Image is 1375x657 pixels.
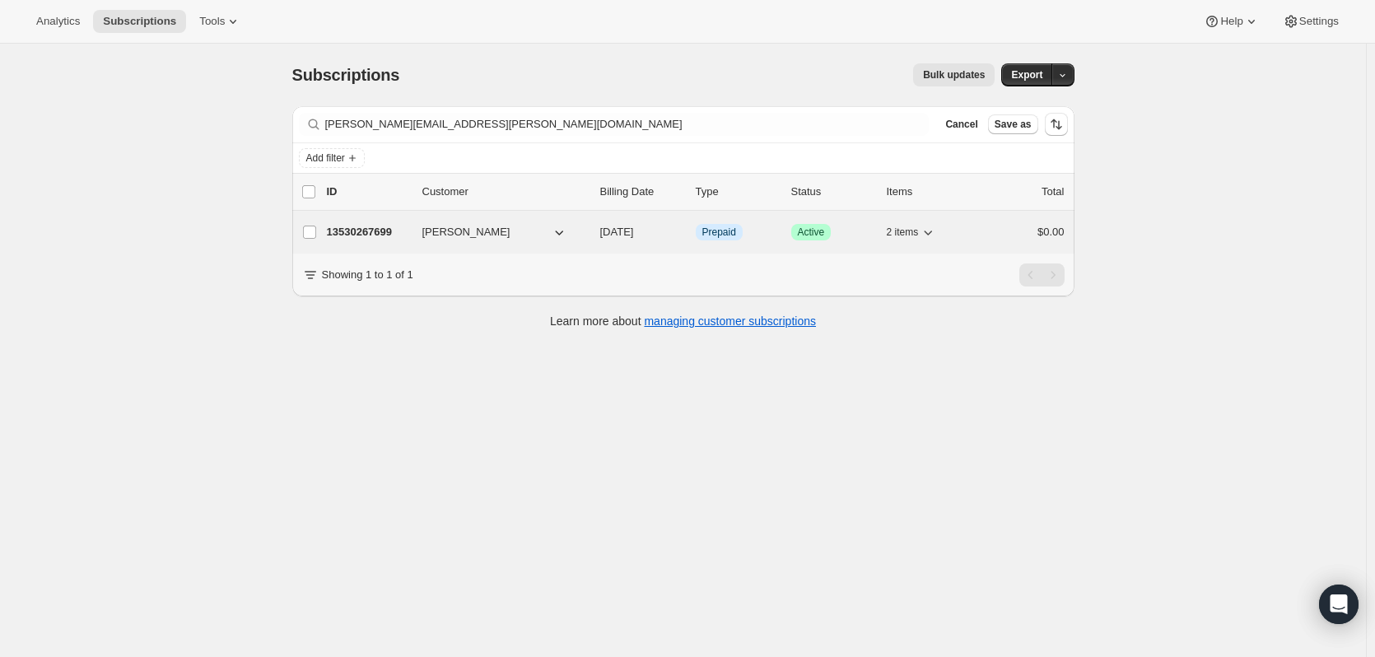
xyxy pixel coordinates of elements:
[327,221,1065,244] div: 13530267699[PERSON_NAME][DATE]InfoPrepaidSuccessActive2 items$0.00
[412,219,577,245] button: [PERSON_NAME]
[322,267,413,283] p: Showing 1 to 1 of 1
[702,226,736,239] span: Prepaid
[36,15,80,28] span: Analytics
[644,315,816,328] a: managing customer subscriptions
[995,118,1032,131] span: Save as
[422,224,510,240] span: [PERSON_NAME]
[189,10,251,33] button: Tools
[1037,226,1065,238] span: $0.00
[939,114,984,134] button: Cancel
[299,148,365,168] button: Add filter
[327,184,409,200] p: ID
[1194,10,1269,33] button: Help
[93,10,186,33] button: Subscriptions
[600,226,634,238] span: [DATE]
[327,184,1065,200] div: IDCustomerBilling DateTypeStatusItemsTotal
[988,114,1038,134] button: Save as
[1001,63,1052,86] button: Export
[550,313,816,329] p: Learn more about
[26,10,90,33] button: Analytics
[600,184,683,200] p: Billing Date
[887,221,937,244] button: 2 items
[1042,184,1064,200] p: Total
[913,63,995,86] button: Bulk updates
[306,151,345,165] span: Add filter
[1019,263,1065,287] nav: Pagination
[1319,585,1359,624] div: Open Intercom Messenger
[199,15,225,28] span: Tools
[791,184,874,200] p: Status
[325,113,930,136] input: Filter subscribers
[696,184,778,200] div: Type
[1045,113,1068,136] button: Sort the results
[887,226,919,239] span: 2 items
[1273,10,1349,33] button: Settings
[923,68,985,82] span: Bulk updates
[798,226,825,239] span: Active
[292,66,400,84] span: Subscriptions
[1011,68,1042,82] span: Export
[422,184,587,200] p: Customer
[1299,15,1339,28] span: Settings
[327,224,409,240] p: 13530267699
[945,118,977,131] span: Cancel
[887,184,969,200] div: Items
[103,15,176,28] span: Subscriptions
[1220,15,1242,28] span: Help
